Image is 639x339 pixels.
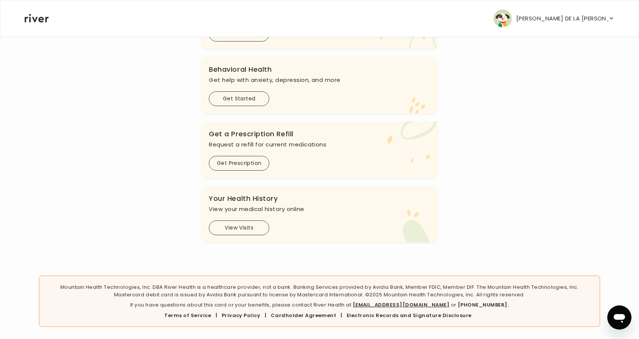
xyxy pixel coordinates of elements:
[209,204,430,214] p: View your medical history online
[353,301,449,308] a: [EMAIL_ADDRESS][DOMAIN_NAME]
[209,129,430,139] h3: Get a Prescription Refill
[222,312,261,319] a: Privacy Policy
[45,284,594,298] p: Mountain Health Technologies, Inc. DBA River Health is a healthcare provider, not a bank. Banking...
[164,312,211,319] a: Terms of Service
[209,193,430,204] h3: Your Health History
[458,301,509,308] a: [PHONE_NUMBER].
[209,220,269,235] button: View Visits
[45,312,594,319] div: | | |
[209,64,430,75] h3: Behavioral Health
[347,312,472,319] a: Electronic Records and Signature Disclosure
[45,301,594,309] p: If you have questions about this card or your benefits, please contact River Health at or
[494,9,614,28] button: user avatar[PERSON_NAME] DE LA [PERSON_NAME]
[209,91,269,106] button: Get Started
[607,305,631,330] iframe: Button to launch messaging window
[516,13,608,24] p: [PERSON_NAME] DE LA [PERSON_NAME]
[209,75,430,85] p: Get help with anxiety, depression, and more
[209,139,430,150] p: Request a refill for current medications
[271,312,336,319] a: Cardholder Agreement
[209,156,269,171] button: Get Prescription
[494,9,512,28] img: user avatar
